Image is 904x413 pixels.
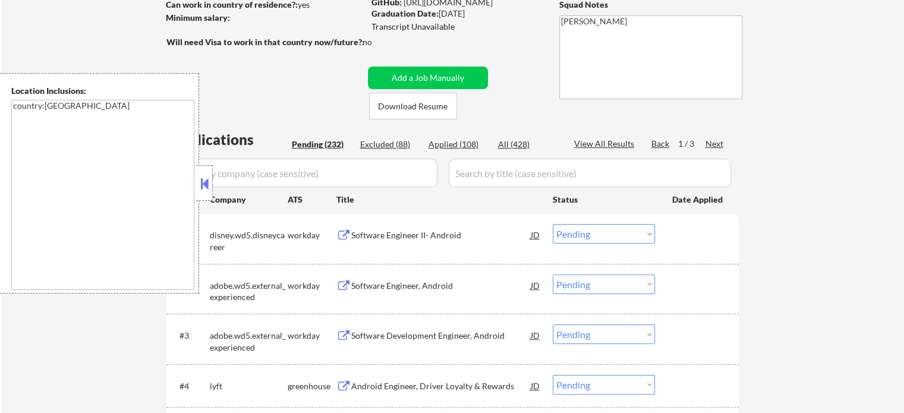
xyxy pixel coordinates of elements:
[170,159,437,187] input: Search by company (case sensitive)
[179,380,200,392] div: #4
[210,330,288,353] div: adobe.wd5.external_experienced
[288,229,336,241] div: workday
[530,324,541,346] div: JD
[369,93,457,119] button: Download Resume
[553,188,655,210] div: Status
[351,229,531,241] div: Software Engineer II- Android
[288,380,336,392] div: greenhouse
[672,194,725,206] div: Date Applied
[179,330,200,342] div: #3
[351,380,531,392] div: Android Engineer, Driver Loyalty & Rewards
[530,375,541,396] div: JD
[288,194,336,206] div: ATS
[210,280,288,303] div: adobe.wd5.external_experienced
[371,8,439,18] strong: Graduation Date:
[351,280,531,292] div: Software Engineer, Android
[360,138,420,150] div: Excluded (88)
[368,67,488,89] button: Add a Job Manually
[210,229,288,253] div: disney.wd5.disneycareer
[11,85,194,97] div: Location Inclusions:
[678,138,705,150] div: 1 / 3
[429,138,488,150] div: Applied (108)
[498,138,557,150] div: All (428)
[166,37,364,47] strong: Will need Visa to work in that country now/future?:
[530,224,541,245] div: JD
[371,8,540,20] div: [DATE]
[170,133,288,147] div: Applications
[210,380,288,392] div: lyft
[449,159,731,187] input: Search by title (case sensitive)
[363,36,396,48] div: no
[574,138,638,150] div: View All Results
[336,194,541,206] div: Title
[351,330,531,342] div: Software Development Engineer, Android
[651,138,670,150] div: Back
[705,138,725,150] div: Next
[166,12,230,23] strong: Minimum salary:
[210,194,288,206] div: Company
[292,138,351,150] div: Pending (232)
[288,330,336,342] div: workday
[530,275,541,296] div: JD
[288,280,336,292] div: workday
